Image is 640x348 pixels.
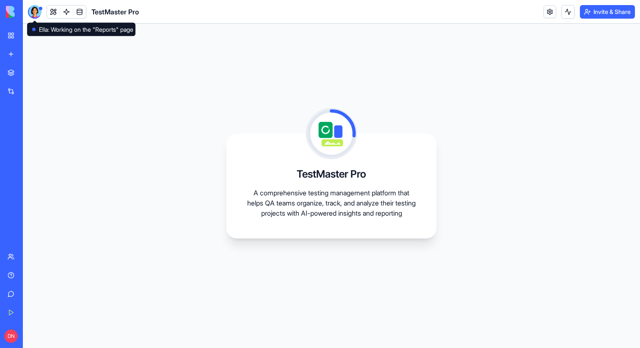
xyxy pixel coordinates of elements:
[6,6,58,18] img: logo
[580,5,635,19] button: Invite & Share
[297,167,366,181] h3: TestMaster Pro
[91,7,139,17] span: TestMaster Pro
[247,188,416,218] p: A comprehensive testing management platform that helps QA teams organize, track, and analyze thei...
[4,329,18,343] span: DN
